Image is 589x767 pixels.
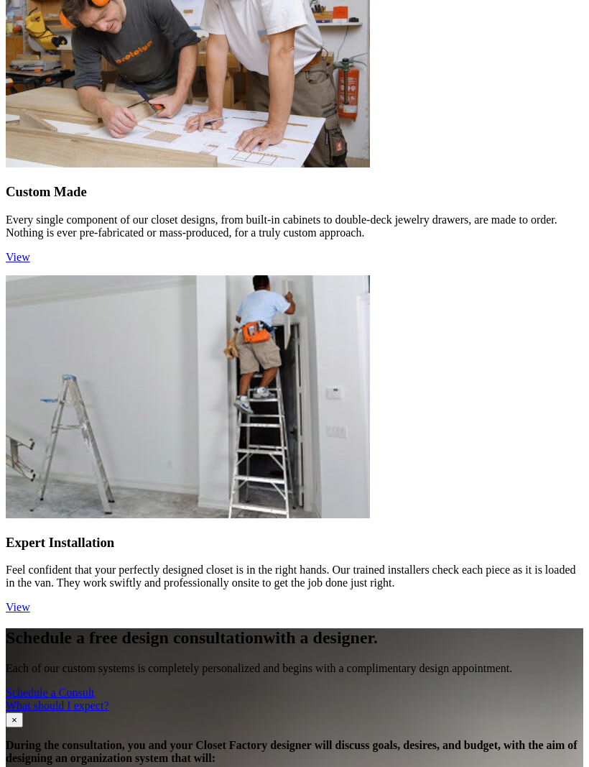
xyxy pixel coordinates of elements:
[6,601,30,613] a: Click View button to read more about the Expert Installation
[6,628,583,648] h2: Schedule a free design consultation
[6,662,583,675] p: Each of our custom systems is completely personalized and begins with a complimentary design appo...
[6,535,583,551] h3: Expert Installation
[263,628,378,647] span: with a designer.
[6,251,30,263] a: Click View button to read more about the Custom Made
[6,686,95,699] a: Schedule a Consult
[6,699,109,712] a: What should I expect?
[6,275,370,518] img: closetdesignimg
[11,715,17,725] span: ×
[6,213,583,239] p: Every single component of our closet designs, from built-in cabinets to double-deck jewelry drawe...
[6,564,583,589] p: Feel confident that your perfectly designed closet is in the right hands. Our trained installers ...
[6,739,578,764] strong: During the consultation, you and your Closet Factory designer will discuss goals, desires, and bu...
[6,712,23,727] button: Close
[6,184,583,200] h3: Custom Made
